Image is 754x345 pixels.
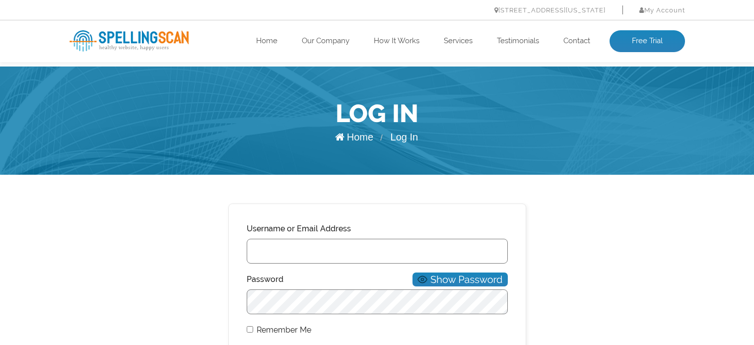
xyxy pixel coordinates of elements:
input: Remember Me [247,326,253,333]
label: Remember Me [247,323,311,337]
span: Log In [391,132,418,142]
a: Home [335,132,373,142]
label: Password [247,273,410,286]
button: Show Password [412,273,507,286]
span: Show Password [430,275,502,284]
h1: Log In [69,96,685,131]
label: Username or Email Address [247,222,508,236]
span: / [380,134,382,142]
